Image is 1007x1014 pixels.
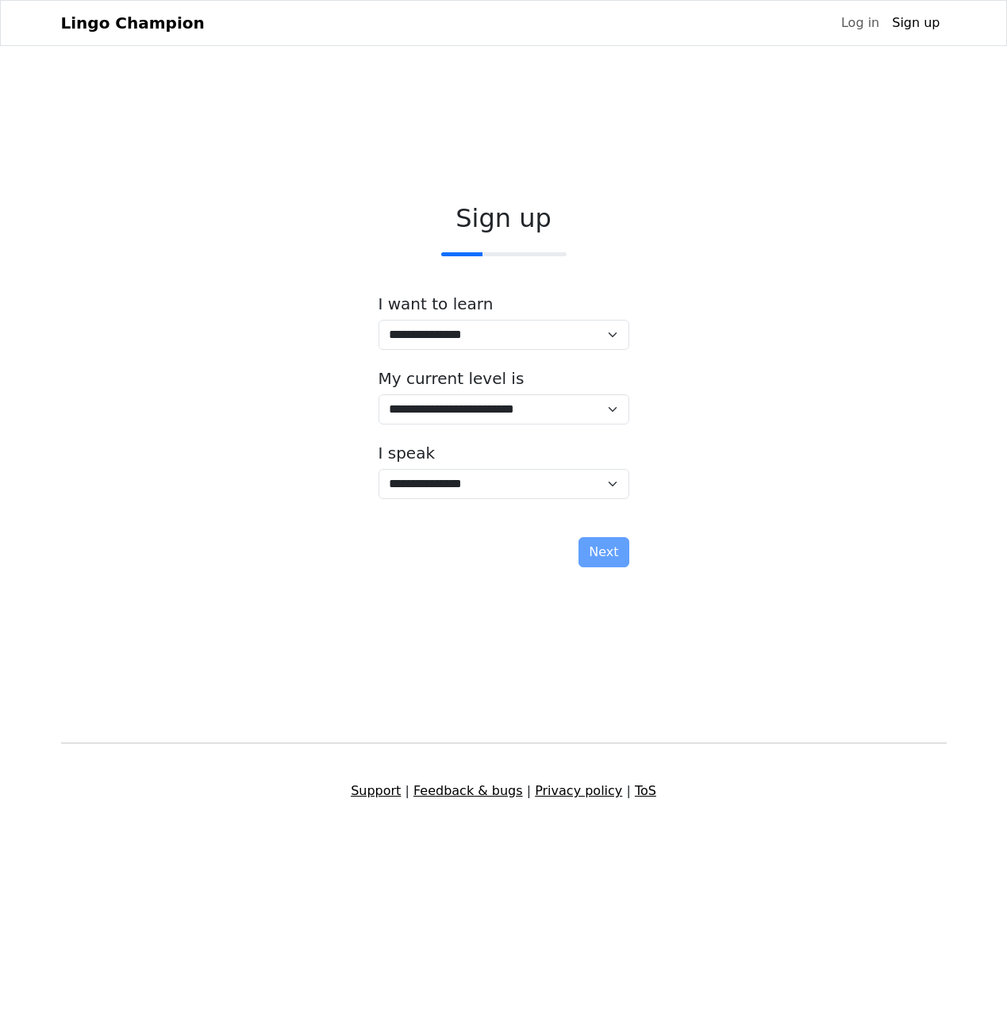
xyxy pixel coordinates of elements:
a: ToS [635,783,656,798]
a: Feedback & bugs [413,783,523,798]
h2: Sign up [379,203,629,233]
label: I want to learn [379,294,494,313]
label: I speak [379,444,436,463]
a: Sign up [886,7,946,39]
label: My current level is [379,369,525,388]
a: Support [351,783,401,798]
a: Privacy policy [535,783,622,798]
div: | | | [52,782,956,801]
a: Lingo Champion [61,7,205,39]
a: Log in [835,7,886,39]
